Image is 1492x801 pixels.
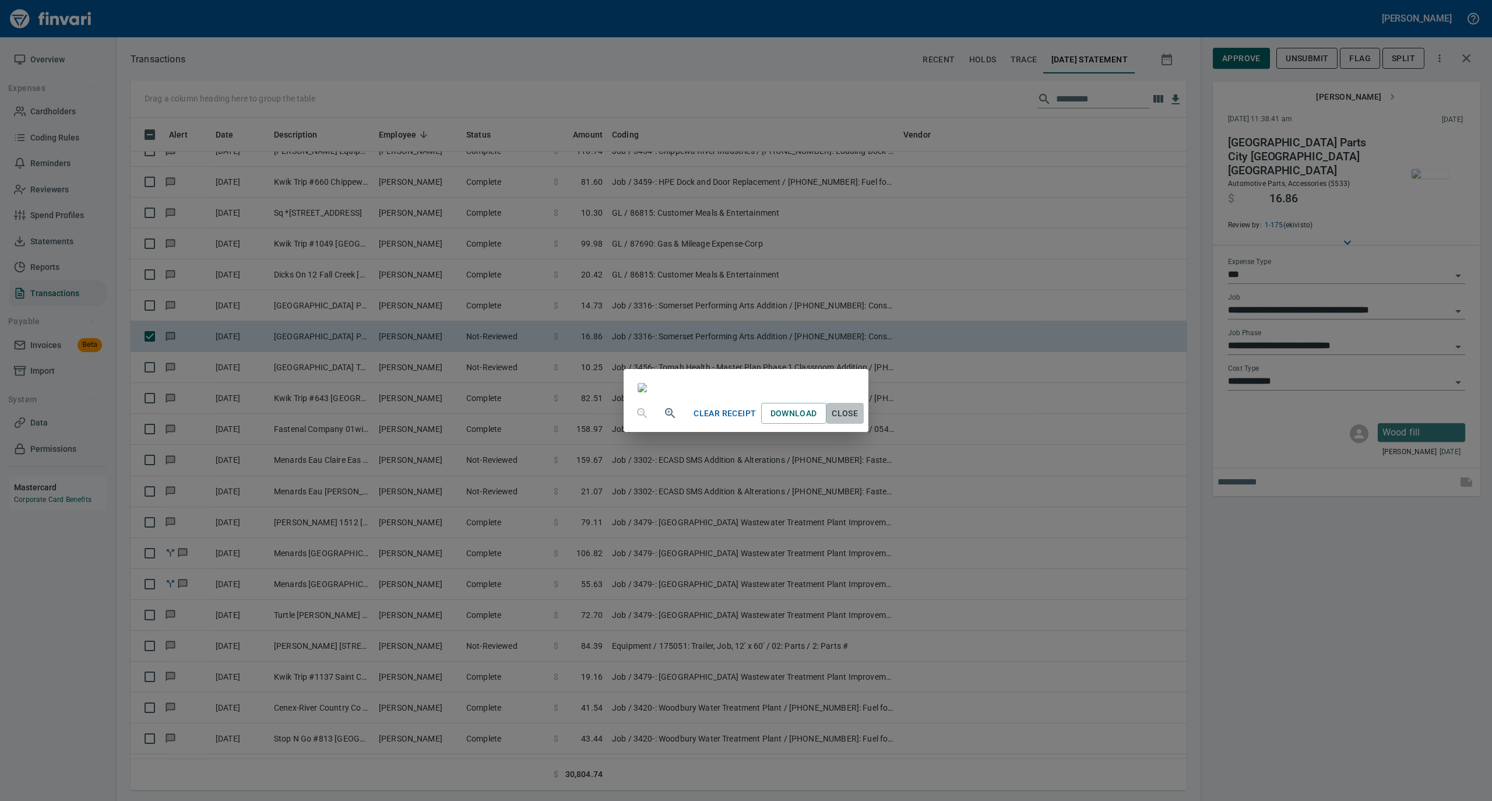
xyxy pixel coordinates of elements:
button: Close [826,403,864,424]
span: Clear Receipt [694,406,756,421]
span: Download [770,406,817,421]
span: Close [831,406,859,421]
a: Download [761,403,826,424]
img: receipts%2Fmarketjohnson%2F2025-09-04%2FBl47j0js6uTWSOAVtvHuX1r7sB83__rMcOEgxbIRw6KaDREV4T.jpg [638,383,647,392]
button: Clear Receipt [689,403,761,424]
